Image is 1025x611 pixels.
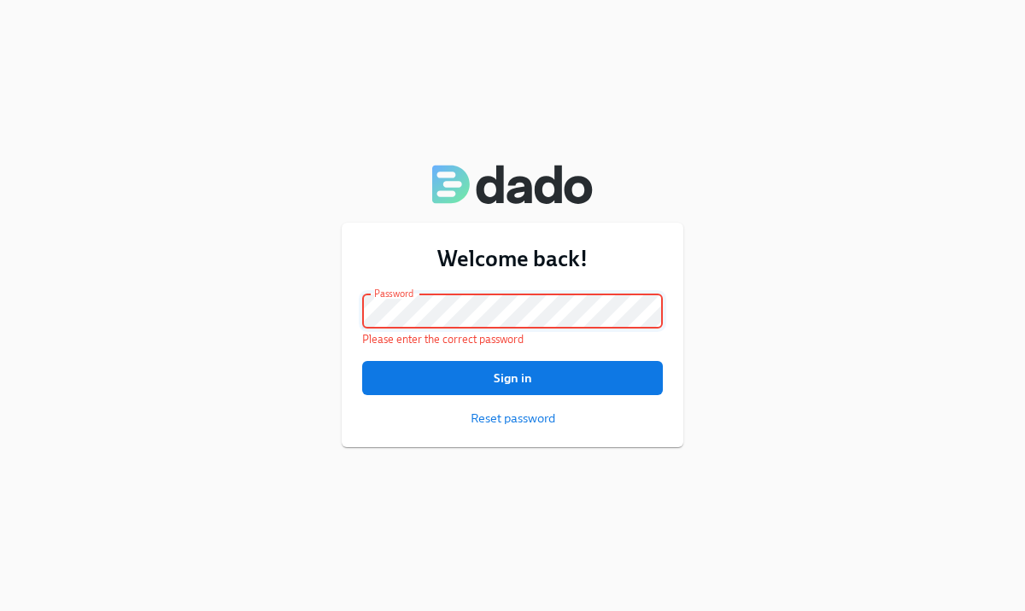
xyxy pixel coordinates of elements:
[374,370,651,387] span: Sign in
[362,243,663,274] h3: Welcome back!
[362,331,663,347] p: Please enter the correct password
[471,410,555,427] button: Reset password
[362,361,663,395] button: Sign in
[432,164,593,205] img: Dado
